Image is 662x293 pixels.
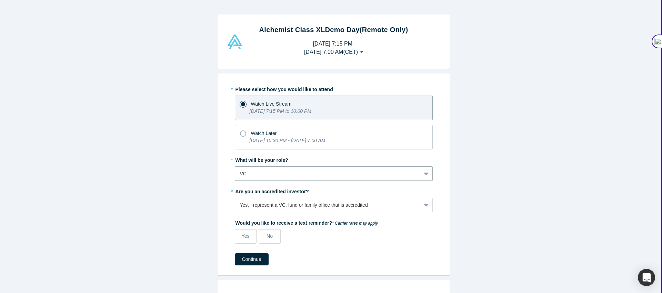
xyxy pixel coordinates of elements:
[259,26,408,33] strong: Alchemist Class XL Demo Day (Remote Only)
[251,130,277,136] span: Watch Later
[235,186,433,195] label: Are you an accredited investor?
[235,217,433,227] label: Would you like to receive a text reminder?
[332,221,378,226] em: * Carrier rates may apply
[235,154,433,164] label: What will be your role?
[242,233,250,239] span: Yes
[227,35,243,49] img: Alchemist Vault Logo
[235,84,433,93] label: Please select how you would like to attend
[267,233,273,239] span: No
[240,202,416,209] div: Yes, I represent a VC, fund or family office that is accredited
[250,108,311,114] i: [DATE] 7:15 PM to 10:00 PM
[235,253,269,265] button: Continue
[297,37,370,59] button: [DATE] 7:15 PM-[DATE] 7:00 AM(CET)
[250,138,325,143] i: [DATE] 10:30 PM - [DATE] 7:00 AM
[251,101,292,107] span: Watch Live Stream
